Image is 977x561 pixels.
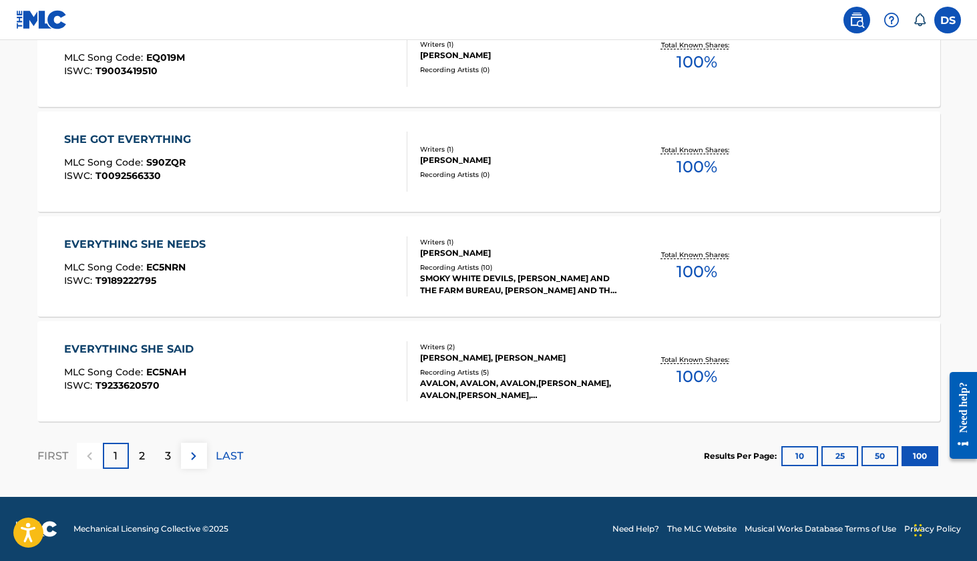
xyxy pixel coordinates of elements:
[902,446,938,466] button: 100
[64,379,95,391] span: ISWC :
[913,13,926,27] div: Notifications
[64,274,95,287] span: ISWC :
[73,523,228,535] span: Mechanical Licensing Collective © 2025
[420,65,622,75] div: Recording Artists ( 0 )
[146,366,186,378] span: EC5NAH
[704,450,780,462] p: Results Per Page:
[849,12,865,28] img: search
[420,237,622,247] div: Writers ( 1 )
[843,7,870,33] a: Public Search
[165,448,171,464] p: 3
[676,365,717,389] span: 100 %
[420,377,622,401] div: AVALON, AVALON, AVALON,[PERSON_NAME], AVALON,[PERSON_NAME], [GEOGRAPHIC_DATA]
[612,523,659,535] a: Need Help?
[420,144,622,154] div: Writers ( 1 )
[676,155,717,179] span: 100 %
[64,366,146,378] span: MLC Song Code :
[95,274,156,287] span: T9189222795
[676,50,717,74] span: 100 %
[934,7,961,33] div: User Menu
[910,497,977,561] iframe: Chat Widget
[64,156,146,168] span: MLC Song Code :
[16,521,57,537] img: logo
[146,261,186,273] span: EC5NRN
[661,145,733,155] p: Total Known Shares:
[95,170,161,182] span: T0092566330
[904,523,961,535] a: Privacy Policy
[95,379,160,391] span: T9233620570
[216,448,243,464] p: LAST
[37,112,940,212] a: SHE GOT EVERYTHINGMLC Song Code:S90ZQRISWC:T0092566330Writers (1)[PERSON_NAME]Recording Artists (...
[16,10,67,29] img: MLC Logo
[661,40,733,50] p: Total Known Shares:
[861,446,898,466] button: 50
[940,361,977,471] iframe: Resource Center
[64,51,146,63] span: MLC Song Code :
[676,260,717,284] span: 100 %
[420,170,622,180] div: Recording Artists ( 0 )
[884,12,900,28] img: help
[186,448,202,464] img: right
[37,216,940,317] a: EVERYTHING SHE NEEDSMLC Song Code:EC5NRNISWC:T9189222795Writers (1)[PERSON_NAME]Recording Artists...
[420,49,622,61] div: [PERSON_NAME]
[64,261,146,273] span: MLC Song Code :
[64,65,95,77] span: ISWC :
[420,262,622,272] div: Recording Artists ( 10 )
[914,510,922,550] div: Drag
[661,250,733,260] p: Total Known Shares:
[420,352,622,364] div: [PERSON_NAME], [PERSON_NAME]
[745,523,896,535] a: Musical Works Database Terms of Use
[420,39,622,49] div: Writers ( 1 )
[420,342,622,352] div: Writers ( 2 )
[146,51,185,63] span: EQ019M
[95,65,158,77] span: T9003419510
[64,341,200,357] div: EVERYTHING SHE SAID
[37,448,68,464] p: FIRST
[146,156,186,168] span: S90ZQR
[139,448,145,464] p: 2
[420,367,622,377] div: Recording Artists ( 5 )
[667,523,737,535] a: The MLC Website
[37,321,940,421] a: EVERYTHING SHE SAIDMLC Song Code:EC5NAHISWC:T9233620570Writers (2)[PERSON_NAME], [PERSON_NAME]Rec...
[781,446,818,466] button: 10
[64,170,95,182] span: ISWC :
[420,247,622,259] div: [PERSON_NAME]
[114,448,118,464] p: 1
[420,154,622,166] div: [PERSON_NAME]
[661,355,733,365] p: Total Known Shares:
[420,272,622,297] div: SMOKY WHITE DEVILS, [PERSON_NAME] AND THE FARM BUREAU, [PERSON_NAME] AND THE FARM BUREAU, [PERSON...
[37,7,940,107] a: EVERYTHING SHE NEEDSMLC Song Code:EQ019MISWC:T9003419510Writers (1)[PERSON_NAME]Recording Artists...
[878,7,905,33] div: Help
[64,132,198,148] div: SHE GOT EVERYTHING
[64,236,212,252] div: EVERYTHING SHE NEEDS
[821,446,858,466] button: 25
